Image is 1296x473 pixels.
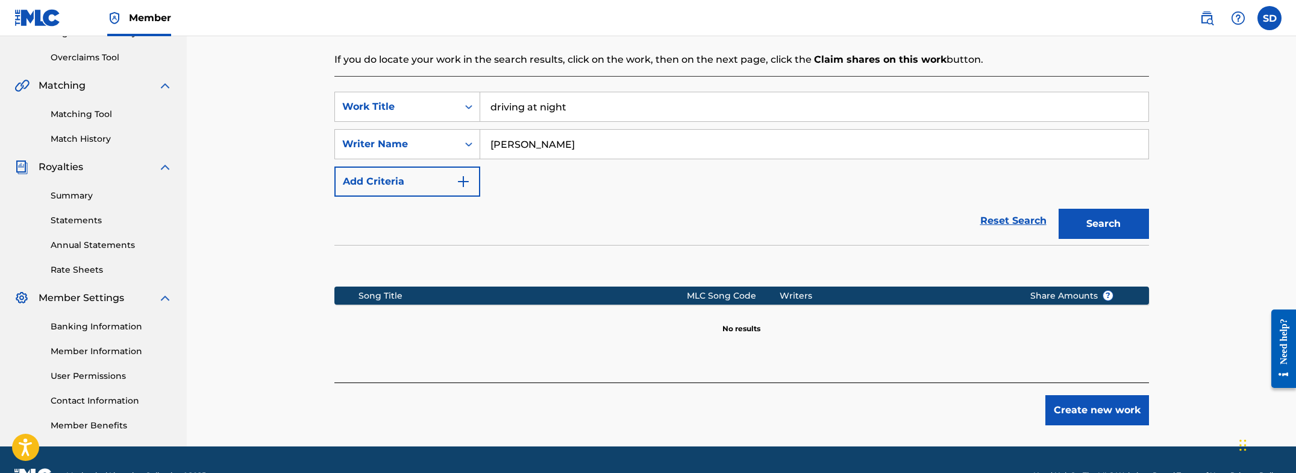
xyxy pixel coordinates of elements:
div: Writers [780,290,1012,302]
span: Matching [39,78,86,93]
a: Summary [51,189,172,202]
img: help [1231,11,1245,25]
img: Royalties [14,160,29,174]
a: Overclaims Tool [51,51,172,64]
img: Matching [14,78,30,93]
a: Contact Information [51,395,172,407]
button: Add Criteria [334,167,480,197]
div: Work Title [342,100,451,114]
img: expand [158,291,172,305]
button: Create new work [1045,395,1149,425]
a: Rate Sheets [51,264,172,276]
a: Match History [51,133,172,145]
a: Statements [51,214,172,227]
div: MLC Song Code [687,290,780,302]
img: search [1200,11,1214,25]
div: Writer Name [342,137,451,151]
span: Member Settings [39,291,124,305]
img: Member Settings [14,291,29,305]
span: Royalties [39,160,83,174]
img: expand [158,78,172,93]
img: expand [158,160,172,174]
div: Help [1226,6,1250,30]
a: Reset Search [974,208,1053,234]
span: ? [1103,291,1113,300]
a: Member Benefits [51,419,172,432]
button: Search [1059,209,1149,239]
iframe: Chat Widget [1236,415,1296,473]
img: MLC Logo [14,9,61,27]
strong: Claim shares on this work [814,54,947,65]
a: Matching Tool [51,108,172,121]
span: Share Amounts [1030,290,1113,302]
img: 9d2ae6d4665cec9f34b9.svg [456,174,471,189]
p: No results [722,309,760,334]
img: Top Rightsholder [107,11,122,25]
a: Member Information [51,345,172,358]
div: Drag [1239,427,1247,463]
iframe: Resource Center [1262,300,1296,398]
p: If you do locate your work in the search results, click on the work, then on the next page, click... [334,52,1149,67]
a: Banking Information [51,320,172,333]
div: User Menu [1257,6,1282,30]
div: Song Title [358,290,687,302]
a: Public Search [1195,6,1219,30]
span: Member [129,11,171,25]
a: User Permissions [51,370,172,383]
form: Search Form [334,92,1149,245]
a: Annual Statements [51,239,172,252]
